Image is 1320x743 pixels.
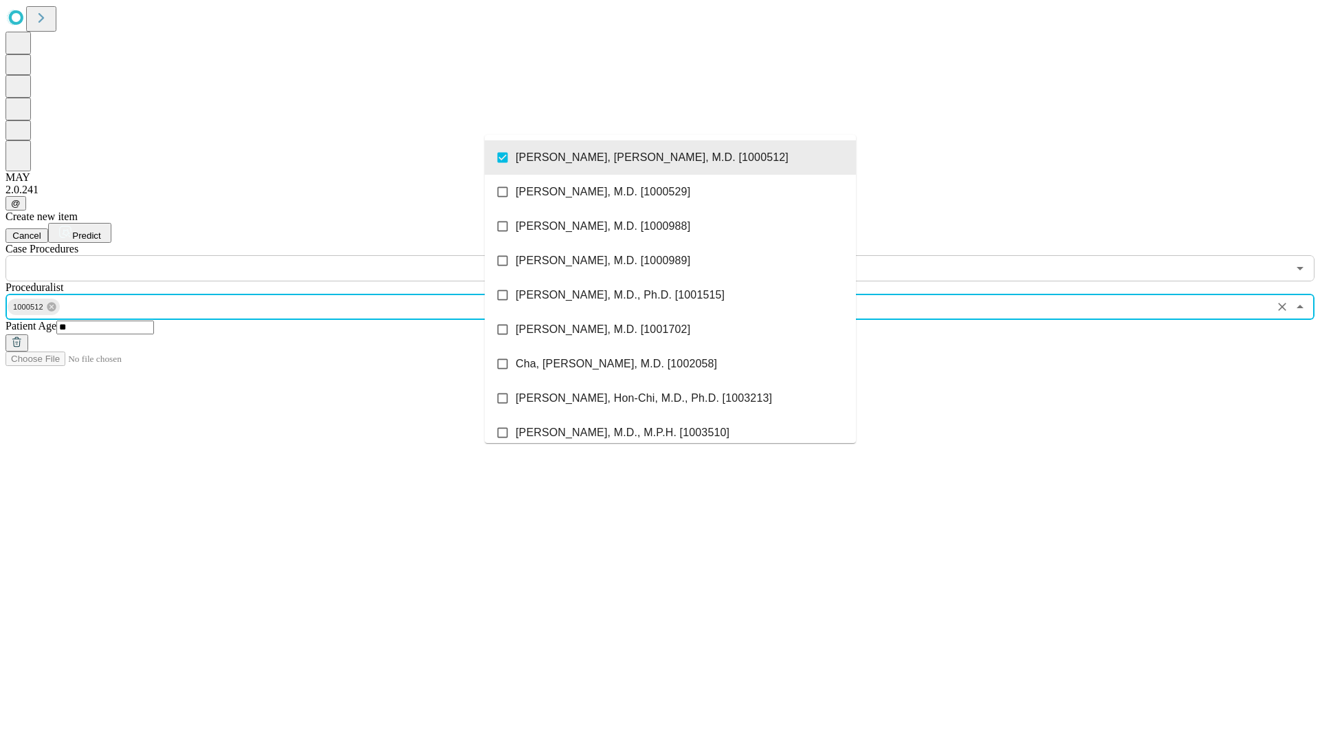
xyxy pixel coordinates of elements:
[5,196,26,211] button: @
[516,356,717,372] span: Cha, [PERSON_NAME], M.D. [1002058]
[5,184,1314,196] div: 2.0.241
[5,211,78,222] span: Create new item
[516,321,690,338] span: [PERSON_NAME], M.D. [1001702]
[1290,297,1310,316] button: Close
[11,198,21,208] span: @
[516,287,725,303] span: [PERSON_NAME], M.D., Ph.D. [1001515]
[8,299,49,315] span: 1000512
[48,223,111,243] button: Predict
[5,281,63,293] span: Proceduralist
[516,424,729,441] span: [PERSON_NAME], M.D., M.P.H. [1003510]
[5,320,56,332] span: Patient Age
[516,149,789,166] span: [PERSON_NAME], [PERSON_NAME], M.D. [1000512]
[8,299,60,315] div: 1000512
[12,230,41,241] span: Cancel
[516,184,690,200] span: [PERSON_NAME], M.D. [1000529]
[5,228,48,243] button: Cancel
[1290,259,1310,278] button: Open
[5,171,1314,184] div: MAY
[516,218,690,235] span: [PERSON_NAME], M.D. [1000988]
[72,230,100,241] span: Predict
[516,252,690,269] span: [PERSON_NAME], M.D. [1000989]
[5,243,78,255] span: Scheduled Procedure
[516,390,772,407] span: [PERSON_NAME], Hon-Chi, M.D., Ph.D. [1003213]
[1273,297,1292,316] button: Clear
